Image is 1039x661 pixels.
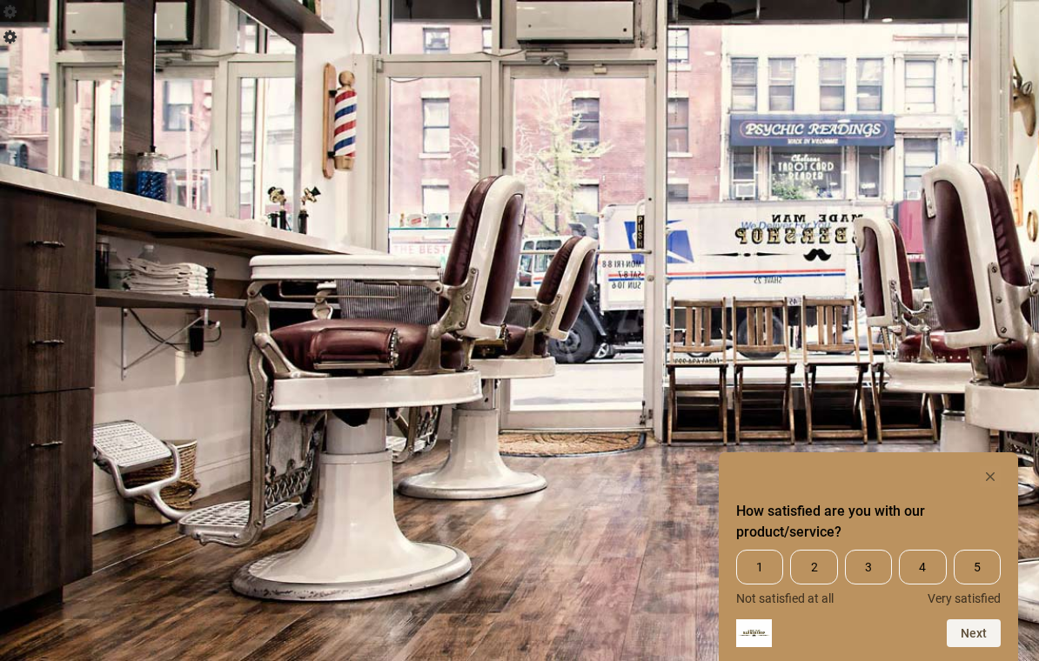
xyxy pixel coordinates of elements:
[790,550,837,584] span: 2
[736,501,1001,543] h2: How satisfied are you with our product/service? Select an option from 1 to 5, with 1 being Not sa...
[899,550,946,584] span: 4
[736,466,1001,647] div: How satisfied are you with our product/service? Select an option from 1 to 5, with 1 being Not sa...
[928,591,1001,605] span: Very satisfied
[845,550,892,584] span: 3
[954,550,1001,584] span: 5
[947,619,1001,647] button: Next question
[980,466,1001,487] button: Hide survey
[736,550,783,584] span: 1
[736,591,834,605] span: Not satisfied at all
[736,550,1001,605] div: How satisfied are you with our product/service? Select an option from 1 to 5, with 1 being Not sa...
